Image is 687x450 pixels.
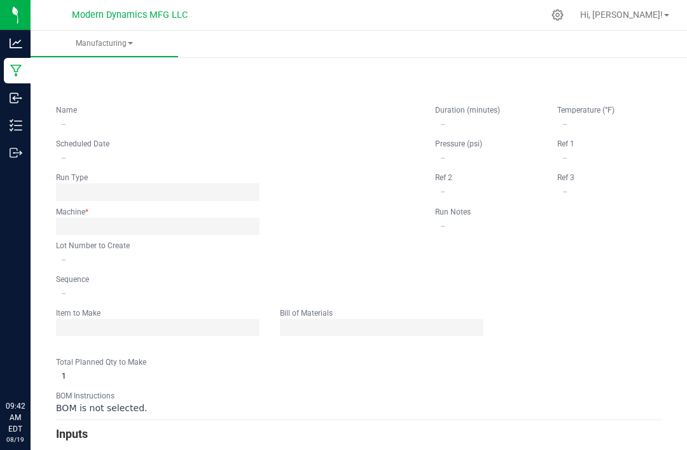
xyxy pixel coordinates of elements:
[56,391,114,400] kendo-label: BOM Instructions
[72,10,188,20] span: Modern Dynamics MFG LLC
[550,9,566,21] div: Manage settings
[56,106,77,115] kendo-label: Name
[10,146,22,159] inline-svg: Outbound
[435,173,452,182] kendo-label: Ref 2
[31,31,178,57] a: Manufacturing
[557,106,614,115] kendo-label: Temperature (°F)
[435,139,482,149] label: Pressure (psi)
[31,38,178,49] span: Manufacturing
[6,435,25,444] p: 08/19
[435,106,500,115] kendo-label: Duration (minutes)
[580,10,663,20] span: Hi, [PERSON_NAME]!
[56,173,88,182] kendo-label: Run Type
[557,172,574,183] label: Ref 3
[10,92,22,104] inline-svg: Inbound
[10,119,22,132] inline-svg: Inventory
[56,403,147,413] span: BOM is not selected.
[10,64,22,77] inline-svg: Manufacturing
[56,241,130,250] kendo-label: Lot Number to Create
[280,308,333,318] label: Bill of Materials
[557,139,574,148] kendo-label: Ref 1
[6,400,25,435] p: 09:42 AM EDT
[56,139,109,148] kendo-label: Scheduled Date
[56,308,101,318] label: Item to Make
[56,357,146,367] label: Total Planned Qty to Make
[10,37,22,50] inline-svg: Analytics
[435,207,471,216] kendo-label: Run Notes
[56,275,89,284] kendo-label: Sequence
[56,425,662,443] h3: Inputs
[56,207,88,216] kendo-label: Machine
